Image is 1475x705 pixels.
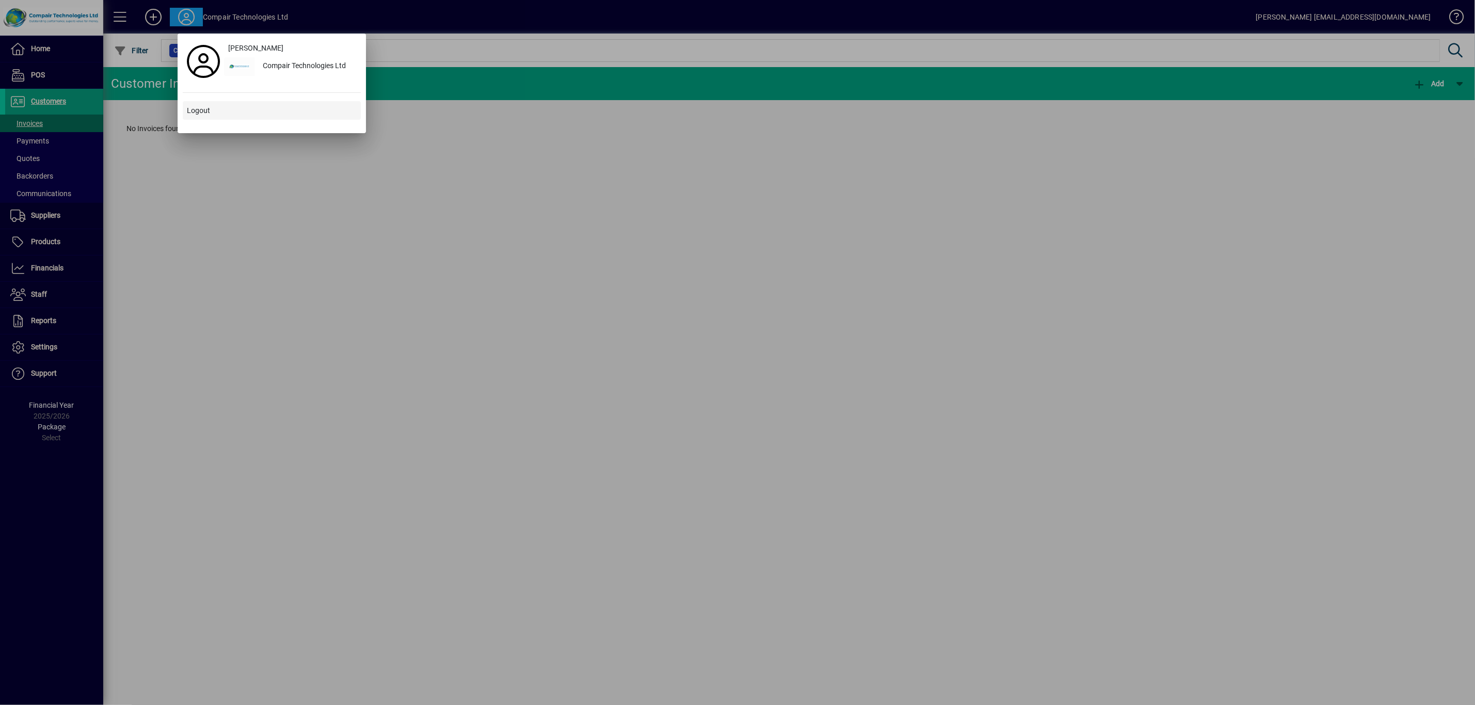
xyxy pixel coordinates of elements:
span: [PERSON_NAME] [228,43,283,54]
div: Compair Technologies Ltd [255,57,361,76]
span: Logout [187,105,210,116]
a: Profile [183,52,224,71]
a: [PERSON_NAME] [224,39,361,57]
button: Logout [183,101,361,120]
button: Compair Technologies Ltd [224,57,361,76]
